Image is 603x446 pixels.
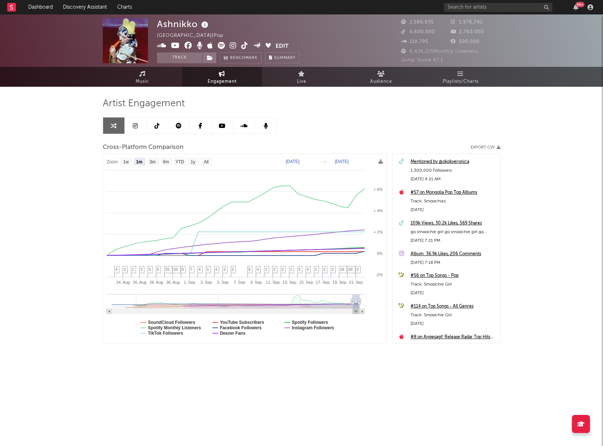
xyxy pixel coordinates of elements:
span: 3 [149,267,151,271]
span: 2 [357,267,359,271]
button: 99+ [573,4,578,10]
span: 2 [332,267,334,271]
a: Engagement [182,67,262,87]
span: Audience [370,77,392,86]
span: 20 [174,267,178,271]
div: Track: Smoochies [411,197,497,206]
text: [DATE] [335,159,349,164]
span: 4 [257,267,259,271]
text: + 2% [373,230,383,234]
text: 13. Sep [283,280,296,284]
text: 9. Sep [250,280,262,284]
span: 2 [232,267,234,271]
span: 5 [157,267,159,271]
a: Album: 36.9k Likes, 206 Comments [411,250,497,258]
text: YTD [175,159,184,164]
text: → [323,159,327,164]
text: 3m [149,159,156,164]
text: + 6% [373,187,383,192]
span: 25 [165,267,170,271]
span: 3 [323,267,326,271]
text: Deezer Fans [220,331,245,336]
input: Search for artists [444,3,552,12]
div: #8 on Angesagt! Release Radar Top Hits 2025 [411,333,497,342]
text: 24. Aug [116,280,129,284]
span: Artist Engagement [103,99,185,108]
span: 3 [140,267,143,271]
text: 1y [191,159,195,164]
span: 2,588,835 [401,20,434,25]
div: Track: Smoochie Girl [411,280,497,289]
a: #56 on Top Songs - Pop [411,271,497,280]
text: [DATE] [286,159,300,164]
text: TikTok Followers [148,331,183,336]
span: 18 [340,267,344,271]
button: Export CSV [471,145,501,150]
div: Track: Smoochie Girl [411,311,497,320]
span: 4 [199,267,201,271]
text: YouTube Subscribers [220,320,264,325]
span: 2,760,000 [451,30,484,34]
text: 21. Sep [349,280,363,284]
a: Mentioned by @okokveronica [411,158,497,166]
div: 99 + [576,2,585,7]
div: 1,300,000 Followers [411,166,497,175]
text: 0% [377,251,383,256]
span: 5 [249,267,251,271]
div: go smoochie girl go smoochie girl go smoochie girl [411,228,497,236]
span: 6,426,225 Monthly Listeners [401,49,478,54]
div: Ashnikko [157,18,210,30]
span: 4 [215,267,217,271]
a: #114 on Top Songs - All Genres [411,302,497,311]
text: Spotify Monthly Listeners [148,325,201,330]
a: Music [103,67,182,87]
span: 1 [207,267,209,271]
span: 20 [348,267,353,271]
text: + 4% [373,209,383,213]
span: 4 [307,267,309,271]
span: 1 [132,267,134,271]
text: 28. Aug [149,280,163,284]
text: 3. Sep [200,280,212,284]
text: 26. Aug [133,280,146,284]
a: Benchmark [220,52,262,63]
a: #57 on Mongolia Pop Top Albums [411,188,497,197]
span: Playlists/Charts [443,77,479,86]
text: All [204,159,208,164]
div: [DATE] [411,289,497,297]
a: Playlists/Charts [421,67,501,87]
button: Track [157,52,202,63]
div: [DATE] [411,206,497,214]
text: Zoom [107,159,118,164]
span: Live [297,77,306,86]
span: 2 [273,267,276,271]
span: 2 [298,267,301,271]
button: Summary [265,52,300,63]
span: 4 [115,267,118,271]
div: 109k Views, 30.2k Likes, 569 Shares [411,219,497,228]
text: 1m [136,159,142,164]
span: 1 [315,267,317,271]
span: 2 [282,267,284,271]
text: 17. Sep [316,280,330,284]
span: 4,600,000 [401,30,435,34]
span: Summary [274,56,296,60]
div: [DATE] 7:18 PM [411,258,497,267]
text: -2% [375,273,383,277]
span: 118,795 [401,39,428,44]
text: 5. Sep [217,280,229,284]
a: Live [262,67,341,87]
a: Audience [341,67,421,87]
span: 1 [290,267,292,271]
text: SoundCloud Followers [148,320,195,325]
text: Instagram Followers [292,325,334,330]
text: 11. Sep [266,280,280,284]
span: Music [136,77,149,86]
span: Engagement [208,77,237,86]
button: Edit [276,42,289,51]
div: [GEOGRAPHIC_DATA] | Pop [157,31,232,40]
